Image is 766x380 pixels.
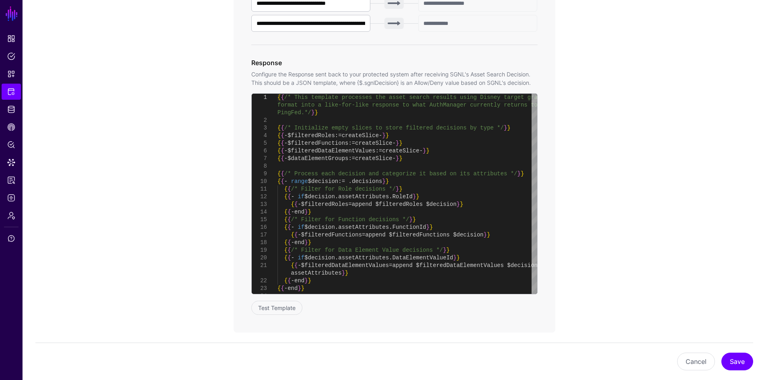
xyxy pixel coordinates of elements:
[2,31,21,47] a: Dashboard
[409,216,412,223] span: }
[288,148,375,154] span: $filteredDataElementValues
[291,224,294,230] span: -
[416,193,419,200] span: }
[392,224,426,230] span: FunctionId
[281,140,284,146] span: {
[453,125,503,131] span: ions by type */
[291,201,294,207] span: {
[288,277,291,284] span: {
[277,132,281,139] span: {
[351,178,382,185] span: decisions
[291,209,294,215] span: -
[251,301,302,315] button: Test Template
[348,140,355,146] span: :=
[426,148,429,154] span: }
[288,193,291,200] span: {
[298,255,304,261] span: if
[277,125,281,131] span: {
[443,247,446,253] span: }
[460,201,463,207] span: }
[311,109,314,116] span: }
[7,176,15,184] span: Reports
[277,102,443,108] span: format into a like-for-like response to what Auth
[291,178,308,185] span: range
[301,201,348,207] span: $filteredRoles
[301,232,361,238] span: $filteredFunctions
[301,285,304,292] span: }
[284,193,287,200] span: {
[348,178,351,185] span: .
[298,224,304,230] span: if
[419,148,422,154] span: -
[281,178,284,185] span: {
[2,119,21,135] a: CAEP Hub
[7,212,15,220] span: Admin
[5,5,18,23] a: SGNL
[382,178,385,185] span: }
[288,209,291,215] span: {
[453,255,456,261] span: }
[348,155,355,162] span: :=
[288,247,291,253] span: {
[284,148,287,154] span: -
[7,194,15,202] span: Logs
[335,255,338,261] span: .
[288,132,335,139] span: $filteredRoles
[252,224,267,231] div: 16
[2,101,21,117] a: Identity Data Fabric
[2,137,21,153] a: Policy Lens
[291,186,395,192] span: /* Filter for Role decisions */
[252,292,267,300] div: 24
[375,148,382,154] span: :=
[284,140,287,146] span: -
[389,224,392,230] span: .
[304,277,308,284] span: }
[304,239,308,246] span: }
[284,178,287,185] span: -
[298,232,301,238] span: -
[335,224,338,230] span: .
[284,209,287,215] span: {
[284,186,287,192] span: {
[7,141,15,149] span: Policy Lens
[338,193,389,200] span: assetAttributes
[314,109,318,116] span: }
[7,158,15,166] span: Data Lens
[304,224,335,230] span: $decision
[284,216,287,223] span: {
[252,216,267,224] div: 15
[291,232,294,238] span: {
[291,216,409,223] span: /* Filter for Function decisions */
[252,208,267,216] div: 14
[252,285,267,292] div: 23
[284,125,453,131] span: /* Initialize empty slices to store filtered decis
[355,140,392,146] span: createSlice
[291,262,294,269] span: {
[338,178,345,185] span: :=
[252,155,267,162] div: 7
[291,239,294,246] span: -
[288,155,348,162] span: $dataElementGroups
[277,285,281,292] span: {
[284,239,287,246] span: {
[345,270,348,276] span: }
[413,193,416,200] span: }
[413,216,416,223] span: }
[288,140,348,146] span: $filteredFunctions
[7,52,15,60] span: Policies
[456,255,460,261] span: }
[298,193,304,200] span: if
[252,231,267,239] div: 17
[335,132,341,139] span: :=
[252,178,267,185] div: 10
[389,262,392,269] span: =
[291,255,294,261] span: -
[389,255,392,261] span: .
[252,277,267,285] div: 22
[429,224,433,230] span: }
[483,232,487,238] span: }
[294,201,298,207] span: {
[365,232,483,238] span: append $filteredFunctions $decision
[298,201,301,207] span: -
[284,94,453,101] span: /* This template processes the asset search result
